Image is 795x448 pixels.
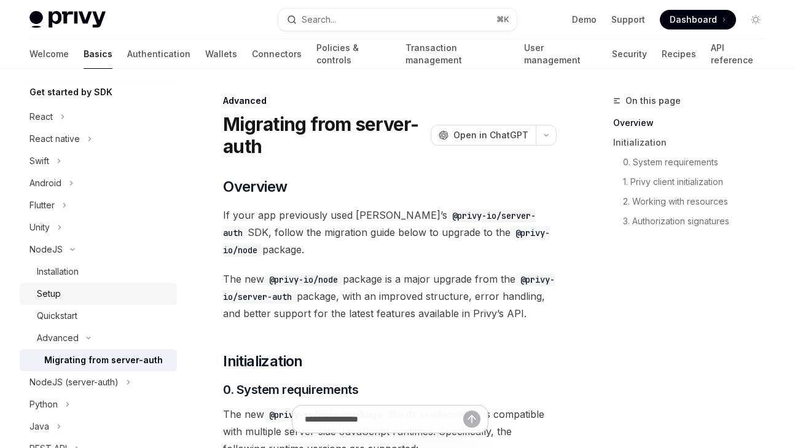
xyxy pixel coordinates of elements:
[37,286,61,301] div: Setup
[29,397,58,412] div: Python
[316,39,391,69] a: Policies & controls
[29,220,50,235] div: Unity
[623,192,775,211] a: 2. Working with resources
[223,381,358,398] span: 0. System requirements
[20,261,177,283] a: Installation
[29,85,112,100] h5: Get started by SDK
[670,14,717,26] span: Dashboard
[623,152,775,172] a: 0. System requirements
[252,39,302,69] a: Connectors
[613,133,775,152] a: Initialization
[223,177,287,197] span: Overview
[463,411,480,428] button: Send message
[205,39,237,69] a: Wallets
[37,308,77,323] div: Quickstart
[29,109,53,124] div: React
[264,273,343,286] code: @privy-io/node
[223,352,303,371] span: Initialization
[524,39,598,69] a: User management
[223,270,557,322] span: The new package is a major upgrade from the package, with an improved structure, error handling, ...
[453,129,528,141] span: Open in ChatGPT
[223,113,426,157] h1: Migrating from server-auth
[223,95,557,107] div: Advanced
[127,39,190,69] a: Authentication
[29,242,63,257] div: NodeJS
[29,198,55,213] div: Flutter
[29,11,106,28] img: light logo
[29,154,49,168] div: Swift
[20,305,177,327] a: Quickstart
[223,206,557,258] span: If your app previously used [PERSON_NAME]’s SDK, follow the migration guide below to upgrade to t...
[29,39,69,69] a: Welcome
[711,39,766,69] a: API reference
[662,39,696,69] a: Recipes
[44,353,163,367] div: Migrating from server-auth
[623,172,775,192] a: 1. Privy client initialization
[612,39,647,69] a: Security
[37,264,79,279] div: Installation
[572,14,597,26] a: Demo
[431,125,536,146] button: Open in ChatGPT
[29,132,80,146] div: React native
[37,331,79,345] div: Advanced
[20,283,177,305] a: Setup
[20,349,177,371] a: Migrating from server-auth
[611,14,645,26] a: Support
[746,10,766,29] button: Toggle dark mode
[29,419,49,434] div: Java
[625,93,681,108] span: On this page
[613,113,775,133] a: Overview
[84,39,112,69] a: Basics
[302,12,336,27] div: Search...
[660,10,736,29] a: Dashboard
[29,375,119,390] div: NodeJS (server-auth)
[29,176,61,191] div: Android
[278,9,517,31] button: Search...⌘K
[405,39,509,69] a: Transaction management
[623,211,775,231] a: 3. Authorization signatures
[496,15,509,25] span: ⌘ K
